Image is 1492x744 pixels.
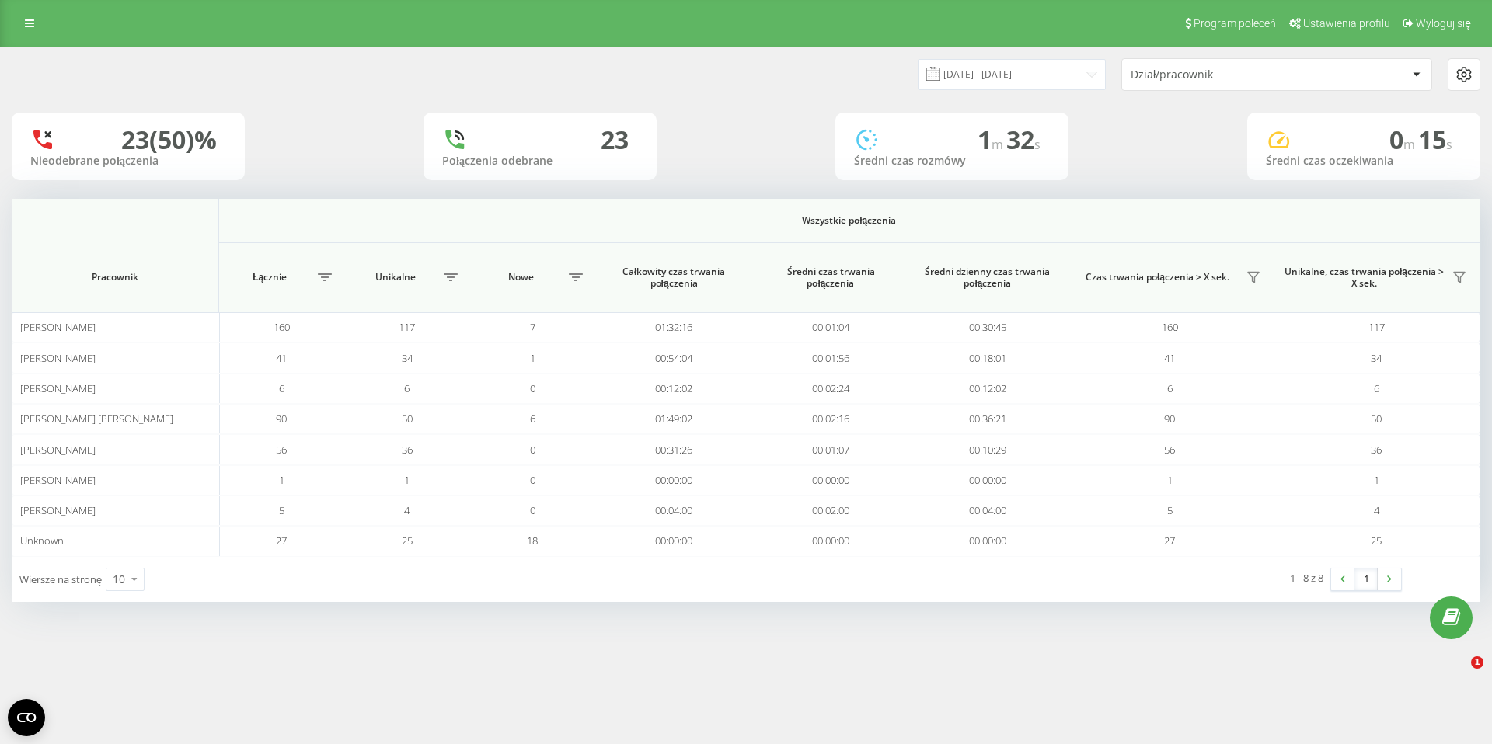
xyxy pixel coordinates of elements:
span: 6 [404,381,410,395]
td: 01:32:16 [595,312,752,342]
span: [PERSON_NAME] [20,473,96,487]
span: Unknown [20,534,64,548]
div: Połączenia odebrane [442,155,638,168]
span: Czas trwania połączenia > X sek. [1074,271,1241,283]
td: 00:00:00 [752,526,909,556]
span: 0 [530,473,535,487]
td: 00:00:00 [752,465,909,495]
span: 4 [1374,503,1379,517]
td: 00:04:00 [909,495,1066,526]
div: 23 (50)% [121,125,217,155]
span: 32 [1006,123,1041,156]
span: Wszystkie połączenia [289,214,1410,227]
td: 00:10:29 [909,434,1066,464]
span: [PERSON_NAME] [PERSON_NAME] [20,412,173,426]
div: 10 [113,572,125,587]
span: 5 [1167,503,1173,517]
span: 15 [1418,123,1452,156]
span: 50 [1371,412,1382,426]
span: 160 [274,320,290,334]
td: 00:04:00 [595,495,752,526]
td: 00:02:24 [752,374,909,404]
span: 1 [1471,656,1483,669]
div: 23 [601,125,629,155]
span: Wyloguj się [1416,17,1471,30]
span: Łącznie [227,271,314,283]
span: 41 [1164,351,1175,365]
span: 34 [402,351,413,365]
span: [PERSON_NAME] [20,320,96,334]
a: 1 [1354,568,1378,590]
iframe: Intercom live chat [1439,656,1476,694]
span: 25 [1371,534,1382,548]
td: 00:01:56 [752,342,909,373]
span: 0 [530,443,535,457]
span: 1 [978,123,1006,156]
div: 1 - 8 z 8 [1290,570,1323,586]
span: 6 [1374,381,1379,395]
span: Średni czas trwania połączenia [767,266,894,290]
td: 00:18:01 [909,342,1066,373]
td: 00:31:26 [595,434,752,464]
span: Całkowity czas trwania połączenia [610,266,737,290]
span: 0 [530,381,535,395]
span: 50 [402,412,413,426]
span: Nowe [478,271,565,283]
span: 90 [276,412,287,426]
td: 00:00:00 [595,465,752,495]
span: [PERSON_NAME] [20,351,96,365]
span: 56 [1164,443,1175,457]
span: Średni dzienny czas trwania połączenia [924,266,1051,290]
td: 00:36:21 [909,404,1066,434]
span: 4 [404,503,410,517]
span: 0 [530,503,535,517]
span: [PERSON_NAME] [20,503,96,517]
td: 00:30:45 [909,312,1066,342]
td: 00:02:16 [752,404,909,434]
span: 36 [1371,443,1382,457]
span: m [1403,136,1418,153]
span: Unikalne, czas trwania połączenia > X sek. [1281,266,1447,290]
td: 00:00:00 [595,526,752,556]
span: 117 [399,320,415,334]
span: 6 [530,412,535,426]
span: [PERSON_NAME] [20,381,96,395]
td: 00:01:07 [752,434,909,464]
td: 00:00:00 [909,465,1066,495]
span: s [1034,136,1041,153]
span: 6 [279,381,284,395]
span: s [1446,136,1452,153]
span: 1 [1374,473,1379,487]
span: 1 [1167,473,1173,487]
td: 00:02:00 [752,495,909,526]
span: 41 [276,351,287,365]
span: 27 [276,534,287,548]
div: Średni czas rozmówy [854,155,1050,168]
div: Średni czas oczekiwania [1266,155,1462,168]
td: 00:12:02 [595,374,752,404]
span: 5 [279,503,284,517]
span: 0 [1389,123,1418,156]
span: 1 [279,473,284,487]
span: 18 [527,534,538,548]
td: 00:00:00 [909,526,1066,556]
span: 1 [530,351,535,365]
span: 90 [1164,412,1175,426]
span: 117 [1368,320,1385,334]
span: Program poleceń [1194,17,1276,30]
span: 7 [530,320,535,334]
td: 00:01:04 [752,312,909,342]
td: 01:49:02 [595,404,752,434]
span: 56 [276,443,287,457]
div: Dział/pracownik [1131,68,1316,82]
span: 36 [402,443,413,457]
div: Nieodebrane połączenia [30,155,226,168]
span: 25 [402,534,413,548]
span: Unikalne [352,271,439,283]
td: 00:54:04 [595,342,752,373]
span: 1 [404,473,410,487]
span: Pracownik [29,271,200,283]
td: 00:12:02 [909,374,1066,404]
span: 34 [1371,351,1382,365]
span: Wiersze na stronę [19,572,102,586]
